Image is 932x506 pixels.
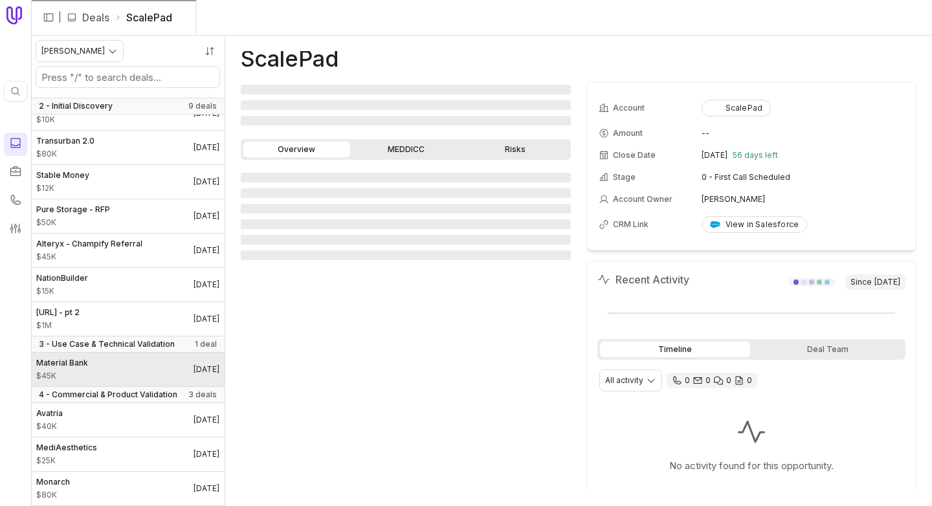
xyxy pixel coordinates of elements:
div: Timeline [600,342,750,357]
a: MEDDICC [353,142,460,157]
span: Amount [36,490,70,500]
span: Alteryx - Champify Referral [36,239,142,249]
span: Account [613,103,645,113]
span: Amount [36,421,63,432]
a: Alteryx - Champify Referral$45K[DATE] [31,234,225,267]
span: 2 - Initial Discovery [39,101,113,111]
a: Avatria$40K[DATE] [31,403,225,437]
span: Stable Money [36,170,89,181]
h1: ScalePad [241,51,338,67]
span: 4 - Commercial & Product Validation [39,390,177,400]
span: Monarch [36,477,70,487]
span: Amount [36,286,88,296]
div: 0 calls and 0 email threads [667,373,757,388]
nav: Deals [31,36,225,506]
div: Deal Team [753,342,903,357]
button: Sort by [200,41,219,61]
span: CRM Link [613,219,649,230]
a: View in Salesforce [702,216,808,233]
span: Amount [36,149,94,159]
span: Amount [36,320,80,331]
span: Amount [36,252,142,262]
span: ‌ [241,204,571,214]
td: -- [702,123,904,144]
time: Deal Close Date [194,177,219,187]
a: NationBuilder$15K[DATE] [31,268,225,302]
span: Material Bank [36,358,88,368]
time: Deal Close Date [194,211,219,221]
span: NationBuilder [36,273,88,283]
td: [PERSON_NAME] [702,189,904,210]
span: Amount [36,115,102,125]
div: ScalePad [710,103,763,113]
a: Transurban 2.0$80K[DATE] [31,131,225,164]
span: Since [845,274,905,290]
a: Pure Storage - RFP$50K[DATE] [31,199,225,233]
time: Deal Close Date [194,245,219,256]
span: ‌ [241,235,571,245]
span: ‌ [241,219,571,229]
span: MediAesthetics [36,443,97,453]
a: MediAesthetics$25K[DATE] [31,437,225,471]
button: Expand sidebar [39,8,58,27]
span: Amount [36,217,110,228]
span: Close Date [613,150,656,160]
span: ‌ [241,100,571,110]
span: ‌ [241,116,571,126]
a: [URL] - pt 2$1M[DATE] [31,302,225,336]
time: Deal Close Date [194,364,219,375]
span: Amount [36,183,89,193]
time: Deal Close Date [194,142,219,153]
time: Deal Close Date [194,415,219,425]
time: Deal Close Date [194,280,219,290]
p: No activity found for this opportunity. [669,458,834,474]
span: Amount [36,371,88,381]
span: 1 deal [195,339,217,349]
a: Stable Money$12K[DATE] [31,165,225,199]
a: Material Bank$45K[DATE] [31,353,225,386]
div: View in Salesforce [710,219,799,230]
span: ‌ [241,250,571,260]
span: Amount [613,128,643,138]
a: Deals [82,10,109,25]
span: | [58,10,61,25]
span: Amount [36,456,97,466]
button: ScalePad [702,100,771,116]
span: ‌ [241,173,571,182]
time: Deal Close Date [194,483,219,494]
span: Transurban 2.0 [36,136,94,146]
span: 56 days left [733,150,778,160]
a: Risks [461,142,568,157]
time: [DATE] [702,150,727,160]
a: Monarch$80K[DATE] [31,472,225,505]
span: Stage [613,172,636,182]
span: 3 deals [188,390,217,400]
li: ScalePad [115,10,172,25]
span: ‌ [241,85,571,94]
span: 9 deals [188,101,217,111]
td: 0 - First Call Scheduled [702,167,904,188]
span: Pure Storage - RFP [36,204,110,215]
span: [URL] - pt 2 [36,307,80,318]
span: ‌ [241,188,571,198]
h2: Recent Activity [597,272,689,287]
time: Deal Close Date [194,314,219,324]
span: Avatria [36,408,63,419]
time: [DATE] [874,277,900,287]
input: Search deals by name [36,67,219,87]
time: Deal Close Date [194,449,219,459]
a: Overview [243,142,350,157]
span: Account Owner [613,194,672,204]
span: 3 - Use Case & Technical Validation [39,339,175,349]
